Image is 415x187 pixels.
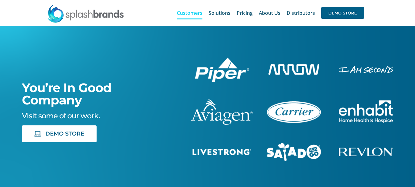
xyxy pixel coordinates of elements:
span: Distributors [287,10,315,15]
a: piper-White [195,57,249,63]
nav: Main Menu [177,3,364,23]
a: sng-1C [267,142,321,149]
a: Distributors [287,3,315,23]
span: DEMO STORE [321,7,364,19]
a: carrier-1B [267,100,321,107]
a: Pricing [237,3,253,23]
img: Enhabit Gear Store [339,100,393,123]
img: Arrow Store [268,64,319,75]
a: livestrong-5E-website [193,148,251,155]
img: Salad And Go Store [267,143,321,161]
a: revlon-flat-white [339,147,393,153]
img: SplashBrands.com Logo [47,4,124,23]
span: Pricing [237,10,253,15]
a: DEMO STORE [321,3,364,23]
span: Visit some of our work. [22,111,100,120]
img: Revlon [339,148,393,156]
span: Customers [177,10,202,15]
span: DEMO STORE [45,131,84,137]
a: enhabit-stacked-white [339,65,393,72]
img: aviagen-1C [191,100,253,125]
img: Piper Pilot Ship [195,58,249,82]
img: Carrier Brand Store [267,101,321,123]
a: Customers [177,3,202,23]
span: Solutions [209,10,230,15]
img: Livestrong Store [193,149,251,155]
a: enhabit-stacked-white [339,100,393,106]
span: You’re In Good Company [22,80,111,108]
span: About Us [259,10,280,15]
img: I Am Second Store [339,66,393,73]
a: DEMO STORE [22,125,97,142]
a: arrow-white [268,63,319,70]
